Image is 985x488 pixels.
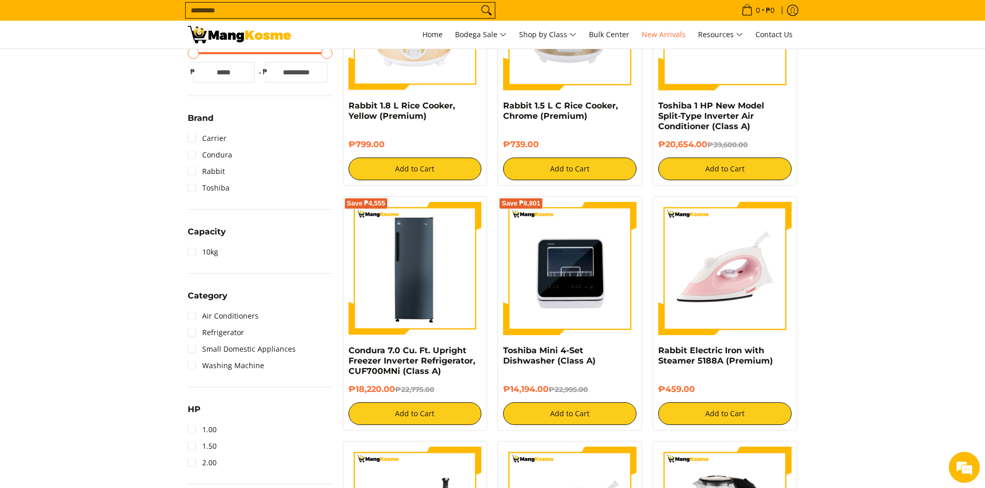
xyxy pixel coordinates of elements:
summary: Open [188,405,201,421]
a: Rabbit [188,163,225,180]
span: 0 [754,7,762,14]
span: Resources [698,28,743,41]
span: Brand [188,114,214,122]
span: Home [422,29,443,39]
del: ₱22,775.00 [395,385,434,393]
a: Condura 7.0 Cu. Ft. Upright Freezer Inverter Refrigerator, CUF700MNi (Class A) [348,345,475,376]
a: Contact Us [750,21,798,49]
img: Condura 7.0 Cu. Ft. Upright Freezer Inverter Refrigerator, CUF700MNi (Class A) [348,202,482,335]
nav: Main Menu [301,21,798,49]
a: Bulk Center [584,21,634,49]
span: Capacity [188,228,226,236]
button: Add to Cart [658,158,792,180]
a: Condura [188,147,232,163]
summary: Open [188,114,214,130]
span: ₱0 [764,7,776,14]
span: ₱ [260,67,270,77]
a: Resources [693,21,748,49]
a: Rabbit 1.8 L Rice Cooker, Yellow (Premium) [348,101,455,121]
a: Home [417,21,448,49]
button: Add to Cart [348,402,482,425]
span: Bodega Sale [455,28,507,41]
button: Add to Cart [503,402,637,425]
summary: Open [188,228,226,244]
a: Rabbit 1.5 L C Rice Cooker, Chrome (Premium) [503,101,618,121]
span: Bulk Center [589,29,629,39]
a: New Arrivals [637,21,691,49]
span: • [738,5,778,16]
span: Contact Us [755,29,793,39]
del: ₱39,600.00 [707,140,748,149]
a: Washing Machine [188,357,264,374]
button: Add to Cart [348,158,482,180]
a: Carrier [188,130,226,147]
button: Add to Cart [658,402,792,425]
img: New Arrivals: Fresh Release from The Premium Brands l Mang Kosme [188,26,291,43]
span: Shop by Class [519,28,577,41]
button: Search [478,3,495,18]
span: HP [188,405,201,414]
h6: ₱20,654.00 [658,139,792,150]
a: Air Conditioners [188,308,259,324]
a: Toshiba Mini 4-Set Dishwasher (Class A) [503,345,596,366]
span: ₱ [188,67,198,77]
del: ₱22,995.00 [549,385,588,393]
a: Shop by Class [514,21,582,49]
a: Small Domestic Appliances [188,341,296,357]
a: 2.00 [188,454,217,471]
img: Toshiba Mini 4-Set Dishwasher (Class A) [503,202,637,335]
span: New Arrivals [642,29,686,39]
a: 1.00 [188,421,217,438]
h6: ₱459.00 [658,384,792,395]
h6: ₱799.00 [348,139,482,150]
a: Bodega Sale [450,21,512,49]
img: https://mangkosme.com/products/rabbit-eletric-iron-with-steamer-5188a-class-a [658,202,792,335]
a: Toshiba 1 HP New Model Split-Type Inverter Air Conditioner (Class A) [658,101,764,131]
h6: ₱739.00 [503,139,637,150]
h6: ₱18,220.00 [348,384,482,395]
a: Rabbit Electric Iron with Steamer 5188A (Premium) [658,345,773,366]
span: Save ₱8,801 [502,200,540,207]
button: Add to Cart [503,158,637,180]
span: Save ₱4,555 [347,200,386,207]
span: Category [188,292,228,300]
a: 10kg [188,244,218,260]
a: Refrigerator [188,324,244,341]
h6: ₱14,194.00 [503,384,637,395]
a: 1.50 [188,438,217,454]
summary: Open [188,292,228,308]
a: Toshiba [188,180,230,196]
